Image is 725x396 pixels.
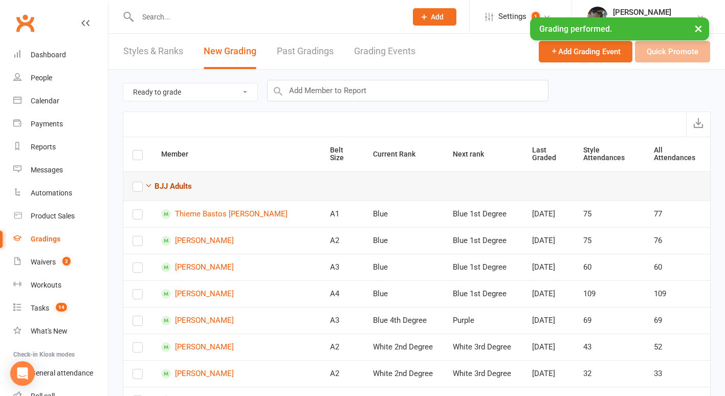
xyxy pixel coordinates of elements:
img: thumb_image1614103803.png [587,7,608,27]
a: Tasks 14 [13,297,108,320]
td: 69 [645,307,711,334]
div: Payments [31,120,63,128]
td: 109 [645,280,711,307]
td: [DATE] [523,334,575,360]
td: Blue 1st Degree [444,201,523,227]
th: Belt Size [321,137,364,171]
div: Tasks [31,304,49,312]
div: Knots Jiu-Jitsu [613,17,671,26]
a: Grading Events [354,34,415,69]
td: Blue [364,201,443,227]
td: Blue 1st Degree [444,280,523,307]
div: Calendar [31,97,59,105]
td: A3 [321,254,364,280]
div: Messages [31,166,63,174]
a: [PERSON_NAME] [161,236,312,246]
a: Waivers 2 [13,251,108,274]
a: Product Sales [13,205,108,228]
td: A1 [321,201,364,227]
td: Blue 4th Degree [364,307,443,334]
div: Product Sales [31,212,75,220]
td: 33 [645,360,711,387]
td: White 2nd Degree [364,334,443,360]
td: A2 [321,227,364,254]
td: A4 [321,280,364,307]
a: New Grading [204,34,256,69]
th: Select all [123,137,152,171]
td: [DATE] [523,227,575,254]
a: Automations [13,182,108,205]
span: 1 [532,12,540,22]
a: [PERSON_NAME] [161,369,312,379]
div: Dashboard [31,51,66,59]
td: Blue [364,254,443,280]
strong: BJJ Adults [155,182,192,191]
td: [DATE] [523,280,575,307]
td: White 3rd Degree [444,360,523,387]
span: Settings [498,5,526,28]
td: [DATE] [523,201,575,227]
button: BJJ Adults [145,180,192,192]
a: Past Gradings [277,34,334,69]
a: Reports [13,136,108,159]
div: Grading performed. [530,17,709,40]
span: 2 [62,257,71,266]
div: [PERSON_NAME] [613,8,671,17]
td: 69 [574,307,644,334]
a: Calendar [13,90,108,113]
td: A2 [321,334,364,360]
a: Payments [13,113,108,136]
th: Member [152,137,321,171]
a: [PERSON_NAME] [161,262,312,272]
td: 75 [574,201,644,227]
a: Styles & Ranks [123,34,183,69]
a: [PERSON_NAME] [161,316,312,325]
input: Search... [135,10,400,24]
div: Gradings [31,235,60,243]
td: Blue 1st Degree [444,254,523,280]
div: Waivers [31,258,56,266]
td: White 2nd Degree [364,360,443,387]
td: [DATE] [523,307,575,334]
div: Reports [31,143,56,151]
a: Messages [13,159,108,182]
div: General attendance [31,369,93,377]
a: Clubworx [12,10,38,36]
div: Workouts [31,281,61,289]
td: 52 [645,334,711,360]
td: Blue [364,280,443,307]
td: 75 [574,227,644,254]
td: [DATE] [523,360,575,387]
td: 32 [574,360,644,387]
span: 14 [56,303,67,312]
td: White 3rd Degree [444,334,523,360]
td: 60 [645,254,711,280]
th: Style Attendances [574,137,644,171]
button: Add Grading Event [539,41,632,62]
th: Last Graded [523,137,575,171]
td: A3 [321,307,364,334]
a: Thieme Bastos [PERSON_NAME] [161,209,312,219]
a: People [13,67,108,90]
button: Add [413,8,456,26]
th: Next rank [444,137,523,171]
input: Add Member to Report [267,80,548,101]
td: 77 [645,201,711,227]
span: Add [431,13,444,21]
a: General attendance kiosk mode [13,362,108,385]
td: 43 [574,334,644,360]
button: × [689,17,708,39]
a: Dashboard [13,43,108,67]
a: Workouts [13,274,108,297]
td: A2 [321,360,364,387]
div: People [31,74,52,82]
td: Blue [364,227,443,254]
div: Open Intercom Messenger [10,361,35,386]
div: What's New [31,327,68,335]
td: 76 [645,227,711,254]
td: 60 [574,254,644,280]
div: Automations [31,189,72,197]
a: Gradings [13,228,108,251]
a: [PERSON_NAME] [161,342,312,352]
a: [PERSON_NAME] [161,289,312,299]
